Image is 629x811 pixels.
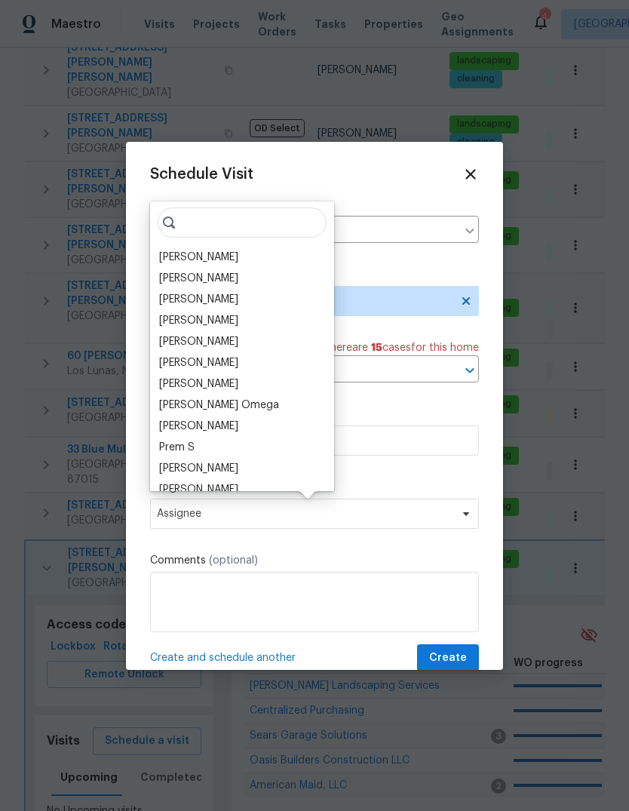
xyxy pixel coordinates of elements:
span: Close [462,166,479,183]
div: [PERSON_NAME] [159,482,238,497]
span: 15 [371,343,382,353]
div: [PERSON_NAME] [159,376,238,392]
label: Comments [150,553,479,568]
div: [PERSON_NAME] [159,313,238,328]
label: Home [150,201,479,216]
span: There are case s for this home [324,340,479,355]
span: Schedule Visit [150,167,253,182]
span: Create [429,649,467,668]
div: Prem S [159,440,195,455]
button: Create [417,644,479,672]
div: [PERSON_NAME] [159,292,238,307]
div: [PERSON_NAME] [159,419,238,434]
div: [PERSON_NAME] Omega [159,398,279,413]
button: Open [459,360,480,381]
div: [PERSON_NAME] [159,250,238,265]
span: Assignee [157,508,453,520]
div: [PERSON_NAME] [159,334,238,349]
div: [PERSON_NAME] [159,461,238,476]
div: [PERSON_NAME] [159,271,238,286]
span: (optional) [209,555,258,566]
div: [PERSON_NAME] [159,355,238,370]
span: Create and schedule another [150,650,296,665]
